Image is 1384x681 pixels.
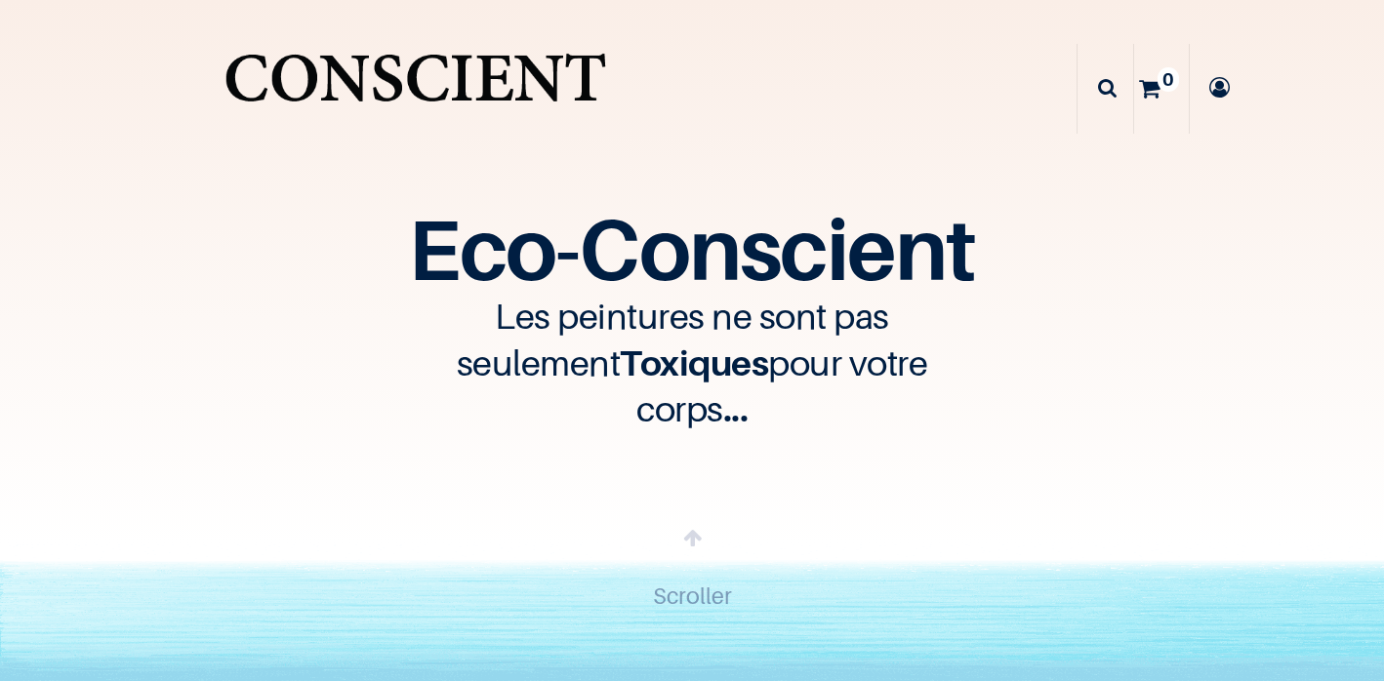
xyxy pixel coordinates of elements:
a: Logo of Conscient [220,39,612,139]
h3: Les peintures ne sont pas seulement pour votre corps [399,293,985,431]
span: Toxiques [620,341,768,383]
sup: 0 [1158,67,1179,92]
img: Conscient [220,39,612,139]
a: 0 [1134,44,1189,134]
span: ... [723,387,749,429]
h1: Eco-Conscient [84,215,1300,283]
